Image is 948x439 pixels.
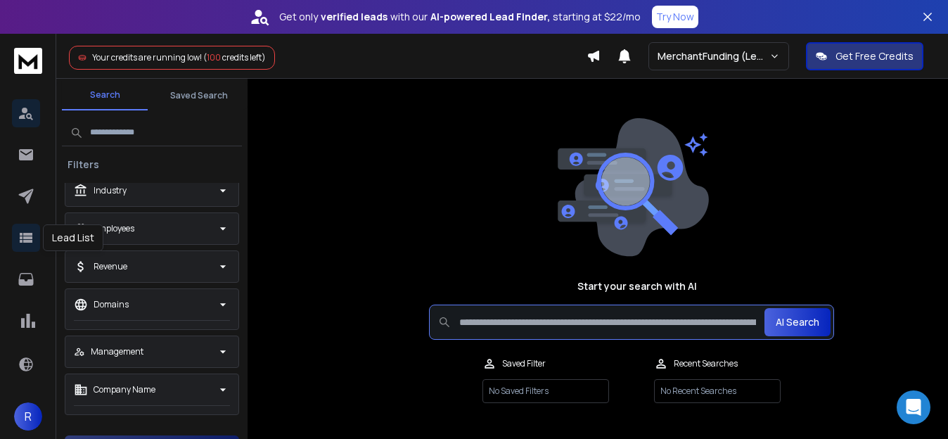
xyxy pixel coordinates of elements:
[279,10,641,24] p: Get only with our starting at $22/mo
[430,10,550,24] strong: AI-powered Lead Finder,
[207,51,221,63] span: 100
[62,81,148,110] button: Search
[62,158,105,172] h3: Filters
[94,299,129,310] p: Domains
[656,10,694,24] p: Try Now
[764,308,831,336] button: AI Search
[14,402,42,431] button: R
[43,224,103,251] div: Lead List
[554,118,709,257] img: image
[652,6,698,28] button: Try Now
[203,51,266,63] span: ( credits left)
[658,49,769,63] p: MerchantFunding (LeadChimp)
[654,379,781,403] p: No Recent Searches
[806,42,923,70] button: Get Free Credits
[897,390,930,424] div: Open Intercom Messenger
[674,358,738,369] p: Recent Searches
[92,51,202,63] span: Your credits are running low!
[94,384,155,395] p: Company Name
[94,223,134,234] p: Employees
[156,82,242,110] button: Saved Search
[577,279,697,293] h1: Start your search with AI
[14,48,42,74] img: logo
[502,358,546,369] p: Saved Filter
[94,261,127,272] p: Revenue
[321,10,387,24] strong: verified leads
[482,379,609,403] p: No Saved Filters
[91,346,143,357] p: Management
[835,49,914,63] p: Get Free Credits
[94,185,127,196] p: Industry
